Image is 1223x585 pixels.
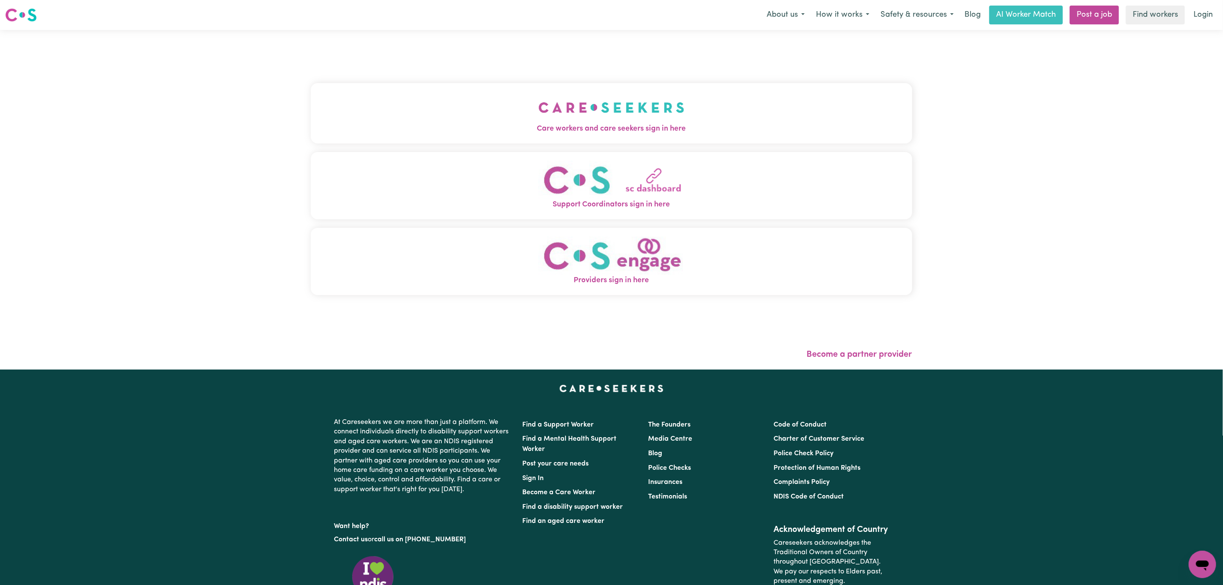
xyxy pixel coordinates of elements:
[523,489,596,496] a: Become a Care Worker
[311,199,912,210] span: Support Coordinators sign in here
[774,525,889,535] h2: Acknowledgement of Country
[774,450,833,457] a: Police Check Policy
[807,350,912,359] a: Become a partner provider
[311,152,912,219] button: Support Coordinators sign in here
[989,6,1063,24] a: AI Worker Match
[875,6,959,24] button: Safety & resources
[311,123,912,134] span: Care workers and care seekers sign in here
[1188,6,1218,24] a: Login
[761,6,810,24] button: About us
[648,450,662,457] a: Blog
[810,6,875,24] button: How it works
[311,83,912,143] button: Care workers and care seekers sign in here
[648,493,687,500] a: Testimonials
[523,504,623,510] a: Find a disability support worker
[774,479,830,486] a: Complaints Policy
[648,465,691,472] a: Police Checks
[959,6,986,24] a: Blog
[774,493,844,500] a: NDIS Code of Conduct
[774,436,864,442] a: Charter of Customer Service
[523,421,594,428] a: Find a Support Worker
[523,518,605,525] a: Find an aged care worker
[523,460,589,467] a: Post your care needs
[334,518,512,531] p: Want help?
[311,228,912,295] button: Providers sign in here
[5,7,37,23] img: Careseekers logo
[311,275,912,286] span: Providers sign in here
[5,5,37,25] a: Careseekers logo
[334,414,512,498] p: At Careseekers we are more than just a platform. We connect individuals directly to disability su...
[648,479,682,486] a: Insurances
[648,421,690,428] a: The Founders
[1189,551,1216,578] iframe: Button to launch messaging window, conversation in progress
[1126,6,1185,24] a: Find workers
[375,536,466,543] a: call us on [PHONE_NUMBER]
[774,465,860,472] a: Protection of Human Rights
[334,536,368,543] a: Contact us
[648,436,692,442] a: Media Centre
[774,421,827,428] a: Code of Conduct
[523,475,544,482] a: Sign In
[334,531,512,548] p: or
[523,436,617,453] a: Find a Mental Health Support Worker
[559,385,664,392] a: Careseekers home page
[1070,6,1119,24] a: Post a job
